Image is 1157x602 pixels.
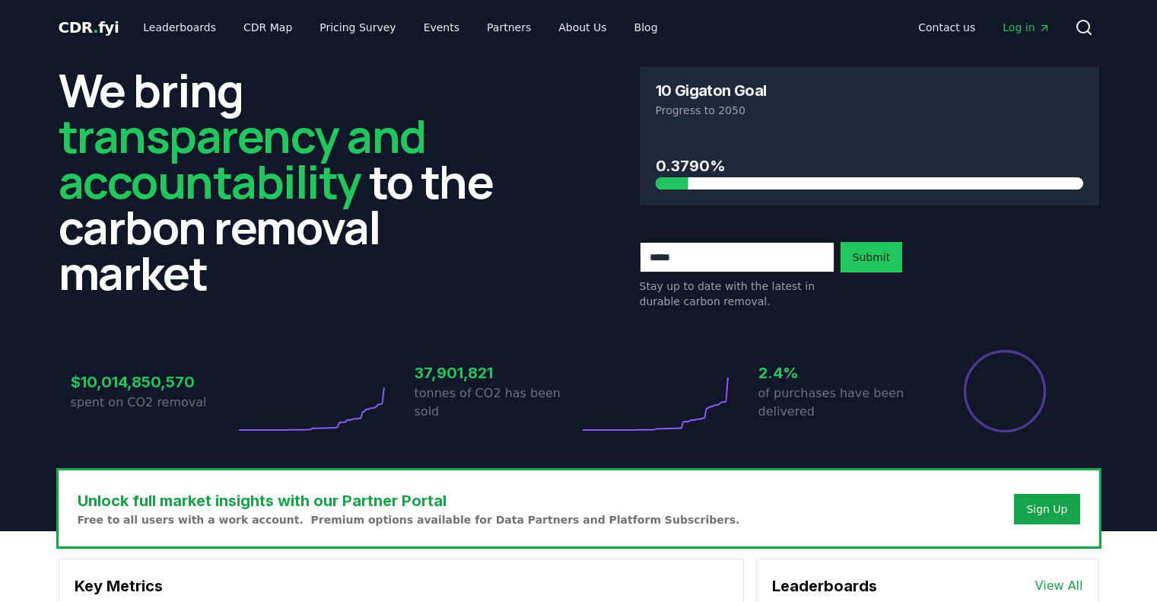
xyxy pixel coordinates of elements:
[656,103,1083,118] p: Progress to 2050
[841,242,903,272] button: Submit
[906,14,987,41] a: Contact us
[990,14,1062,41] a: Log in
[59,18,119,37] span: CDR fyi
[656,83,767,98] h3: 10 Gigaton Goal
[622,14,670,41] a: Blog
[475,14,543,41] a: Partners
[78,512,740,527] p: Free to all users with a work account. Premium options available for Data Partners and Platform S...
[93,18,98,37] span: .
[412,14,472,41] a: Events
[758,362,923,384] h3: 2.4%
[1026,502,1067,517] a: Sign Up
[758,384,923,421] p: of purchases have been delivered
[962,349,1047,434] div: Percentage of sales delivered
[71,393,235,412] p: spent on CO2 removal
[307,14,408,41] a: Pricing Survey
[59,67,518,295] h2: We bring to the carbon removal market
[75,575,728,597] h3: Key Metrics
[59,17,119,38] a: CDR.fyi
[1003,20,1050,35] span: Log in
[415,362,579,384] h3: 37,901,821
[640,279,834,309] p: Stay up to date with the latest in durable carbon removal.
[231,14,304,41] a: CDR Map
[78,489,740,512] h3: Unlock full market insights with our Partner Portal
[71,371,235,393] h3: $10,014,850,570
[59,104,426,212] span: transparency and accountability
[656,154,1083,177] h3: 0.3790%
[415,384,579,421] p: tonnes of CO2 has been sold
[546,14,618,41] a: About Us
[1035,577,1083,595] a: View All
[772,575,877,597] h3: Leaderboards
[131,14,669,41] nav: Main
[906,14,1062,41] nav: Main
[131,14,228,41] a: Leaderboards
[1014,494,1079,524] button: Sign Up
